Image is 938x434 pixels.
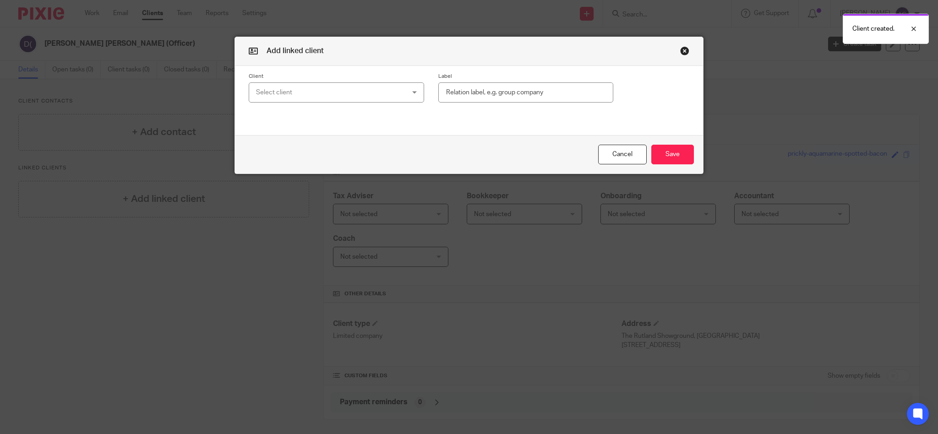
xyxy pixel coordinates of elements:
label: Label [438,73,614,80]
input: Relation label, e.g. group company [438,82,614,103]
button: Cancel [598,145,647,164]
label: Client [249,73,424,80]
button: Save [651,145,694,164]
p: Client created. [852,24,894,33]
span: Add linked client [267,47,324,54]
div: Select client [256,83,390,102]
